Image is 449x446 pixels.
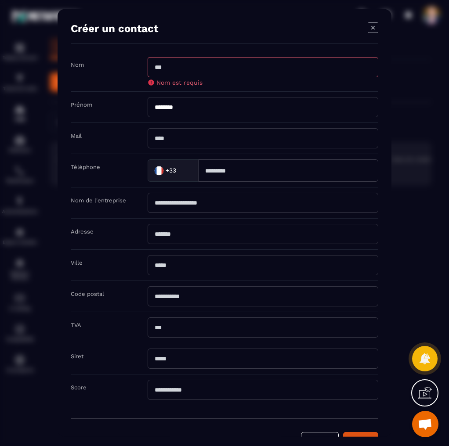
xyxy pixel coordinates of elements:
span: +33 [166,166,176,175]
label: Mail [71,133,82,139]
div: Search for option [148,159,198,182]
label: Adresse [71,228,94,235]
label: Siret [71,353,83,360]
h4: Créer un contact [71,22,158,35]
label: Code postal [71,291,104,297]
label: TVA [71,322,81,328]
span: Nom est requis [156,79,203,86]
label: Nom [71,61,84,68]
input: Search for option [178,164,189,177]
label: Téléphone [71,164,100,170]
label: Nom de l'entreprise [71,197,126,204]
img: Country Flag [150,162,168,179]
label: Score [71,384,87,391]
a: Ouvrir le chat [412,411,438,437]
label: Prénom [71,101,92,108]
label: Ville [71,259,83,266]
